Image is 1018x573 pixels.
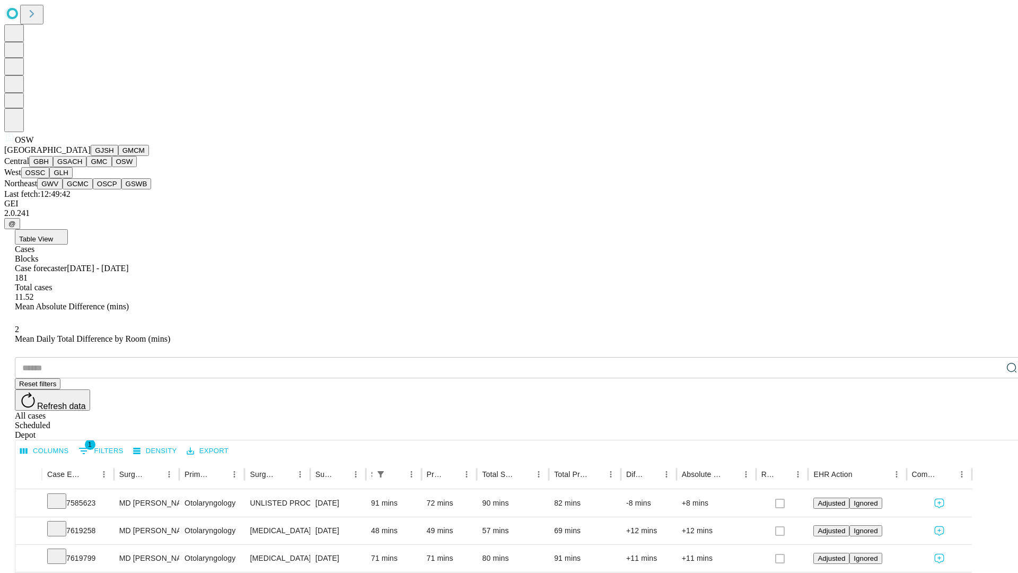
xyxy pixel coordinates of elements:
[404,467,419,482] button: Menu
[626,490,671,517] div: -8 mins
[371,490,416,517] div: 91 mins
[554,470,587,479] div: Total Predicted Duration
[250,470,276,479] div: Surgery Name
[482,490,543,517] div: 90 mins
[854,467,868,482] button: Sort
[724,467,739,482] button: Sort
[47,517,109,544] div: 7619258
[626,545,671,572] div: +11 mins
[940,467,954,482] button: Sort
[119,490,174,517] div: MD [PERSON_NAME] [PERSON_NAME]
[644,467,659,482] button: Sort
[791,467,805,482] button: Menu
[854,499,877,507] span: Ignored
[15,292,33,301] span: 11.52
[67,264,128,273] span: [DATE] - [DATE]
[227,467,242,482] button: Menu
[531,467,546,482] button: Menu
[15,273,28,282] span: 181
[250,545,304,572] div: [MEDICAL_DATA] COMPLETE INCLUDING MAJOR SEPTAL REPAIR
[130,443,180,459] button: Density
[589,467,603,482] button: Sort
[482,470,515,479] div: Total Scheduled Duration
[250,490,304,517] div: UNLISTED PROCEDURE EYELID
[15,302,129,311] span: Mean Absolute Difference (mins)
[96,467,111,482] button: Menu
[813,498,849,509] button: Adjusted
[49,167,72,178] button: GLH
[15,264,67,273] span: Case forecaster
[162,467,177,482] button: Menu
[626,470,643,479] div: Difference
[21,522,37,541] button: Expand
[516,467,531,482] button: Sort
[854,527,877,535] span: Ignored
[4,189,71,198] span: Last fetch: 12:49:42
[53,156,86,167] button: GSACH
[371,517,416,544] div: 48 mins
[334,467,348,482] button: Sort
[15,334,170,343] span: Mean Daily Total Difference by Room (mins)
[185,490,239,517] div: Otolaryngology
[47,545,109,572] div: 7619799
[818,554,845,562] span: Adjusted
[4,209,1014,218] div: 2.0.241
[603,467,618,482] button: Menu
[93,178,121,189] button: OSCP
[21,494,37,513] button: Expand
[315,490,361,517] div: [DATE]
[482,517,543,544] div: 57 mins
[212,467,227,482] button: Sort
[682,470,723,479] div: Absolute Difference
[119,545,174,572] div: MD [PERSON_NAME] [PERSON_NAME]
[121,178,152,189] button: GSWB
[659,467,674,482] button: Menu
[776,467,791,482] button: Sort
[4,145,91,154] span: [GEOGRAPHIC_DATA]
[315,470,332,479] div: Surgery Date
[185,470,211,479] div: Primary Service
[119,470,146,479] div: Surgeon Name
[112,156,137,167] button: OSW
[4,199,1014,209] div: GEI
[482,545,543,572] div: 80 mins
[427,517,472,544] div: 49 mins
[15,135,34,144] span: OSW
[15,378,60,389] button: Reset filters
[427,470,444,479] div: Predicted In Room Duration
[85,439,95,450] span: 1
[315,517,361,544] div: [DATE]
[86,156,111,167] button: GMC
[626,517,671,544] div: +12 mins
[459,467,474,482] button: Menu
[185,545,239,572] div: Otolaryngology
[4,157,29,166] span: Central
[82,467,96,482] button: Sort
[15,283,52,292] span: Total cases
[682,517,751,544] div: +12 mins
[37,178,63,189] button: GWV
[293,467,308,482] button: Menu
[373,467,388,482] div: 1 active filter
[912,470,938,479] div: Comments
[682,490,751,517] div: +8 mins
[91,145,118,156] button: GJSH
[250,517,304,544] div: [MEDICAL_DATA] UPPER EYELID WITH HERNIATED [MEDICAL_DATA]
[315,545,361,572] div: [DATE]
[849,498,882,509] button: Ignored
[373,467,388,482] button: Show filters
[761,470,775,479] div: Resolved in EHR
[444,467,459,482] button: Sort
[4,168,21,177] span: West
[554,517,616,544] div: 69 mins
[278,467,293,482] button: Sort
[47,470,81,479] div: Case Epic Id
[427,490,472,517] div: 72 mins
[118,145,149,156] button: GMCM
[8,220,16,228] span: @
[348,467,363,482] button: Menu
[739,467,753,482] button: Menu
[849,525,882,536] button: Ignored
[427,545,472,572] div: 71 mins
[37,402,86,411] span: Refresh data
